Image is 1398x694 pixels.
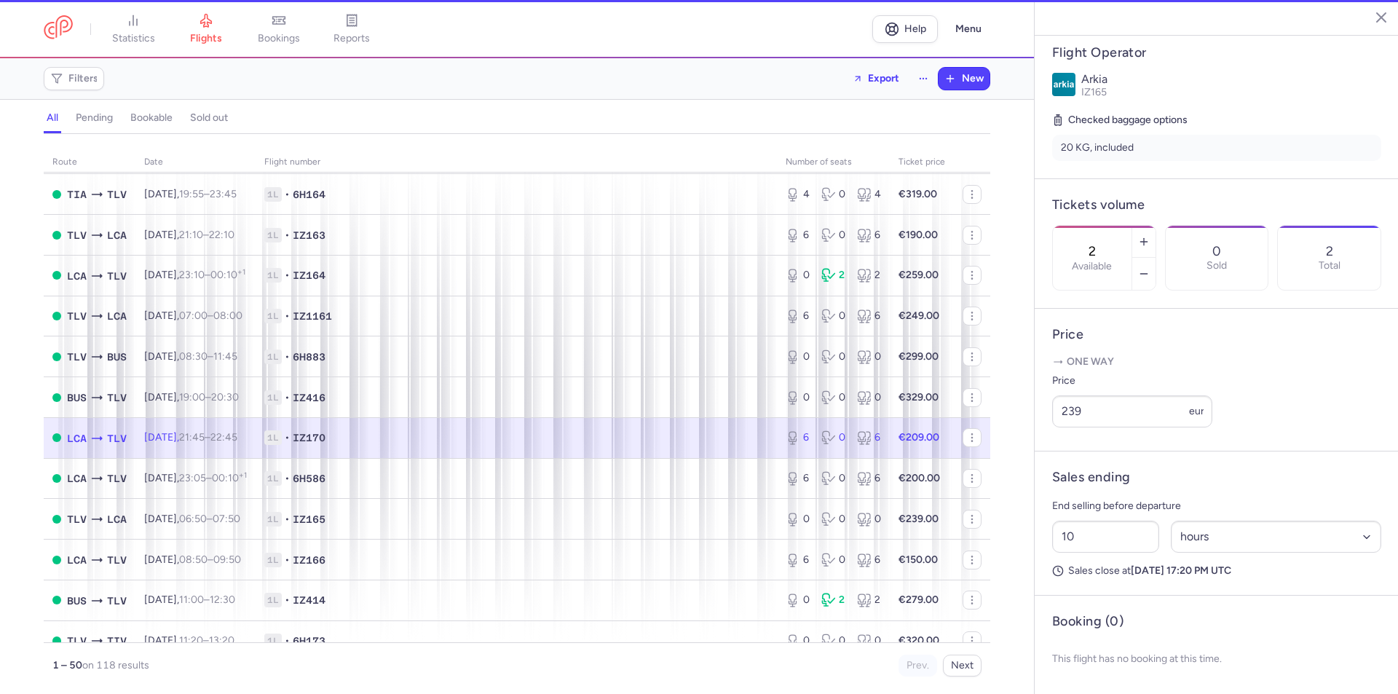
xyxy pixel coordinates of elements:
[786,390,810,405] div: 0
[786,430,810,445] div: 6
[962,73,984,84] span: New
[285,512,290,527] span: •
[264,593,282,607] span: 1L
[293,268,325,283] span: IZ164
[1052,497,1381,515] p: End selling before departure
[293,471,325,486] span: 6H586
[264,390,282,405] span: 1L
[76,111,113,125] h4: pending
[264,634,282,648] span: 1L
[293,430,325,445] span: IZ170
[211,391,239,403] time: 20:30
[144,188,237,200] span: [DATE],
[285,430,290,445] span: •
[67,268,87,284] span: LCA
[868,73,899,84] span: Export
[857,390,881,405] div: 0
[786,268,810,283] div: 0
[44,68,103,90] button: Filters
[213,553,241,566] time: 09:50
[843,67,909,90] button: Export
[1052,111,1381,129] h5: Checked baggage options
[786,350,810,364] div: 0
[179,229,203,241] time: 21:10
[285,309,290,323] span: •
[1052,197,1381,213] h4: Tickets volume
[67,552,87,568] span: LCA
[179,188,204,200] time: 19:55
[107,227,127,243] span: LCA
[144,594,235,606] span: [DATE],
[144,513,240,525] span: [DATE],
[857,593,881,607] div: 2
[144,309,242,322] span: [DATE],
[52,659,82,671] strong: 1 – 50
[1052,326,1381,343] h4: Price
[947,15,990,43] button: Menu
[179,472,206,484] time: 23:05
[899,634,939,647] strong: €320.00
[1131,564,1231,577] strong: [DATE] 17:20 PM UTC
[239,470,247,480] sup: +1
[1052,521,1159,553] input: ##
[821,553,845,567] div: 0
[293,187,325,202] span: 6H164
[857,187,881,202] div: 4
[821,634,845,648] div: 0
[107,349,127,365] span: BUS
[939,68,990,90] button: New
[179,269,205,281] time: 23:10
[899,229,938,241] strong: €190.00
[904,23,926,34] span: Help
[857,350,881,364] div: 0
[179,594,204,606] time: 11:00
[213,513,240,525] time: 07:50
[179,634,234,647] span: –
[285,553,290,567] span: •
[1072,261,1112,272] label: Available
[943,655,982,677] button: Next
[1319,260,1340,272] p: Total
[179,309,208,322] time: 07:00
[285,187,290,202] span: •
[179,350,208,363] time: 08:30
[1052,372,1212,390] label: Price
[179,391,239,403] span: –
[210,269,245,281] time: 00:10
[1052,135,1381,161] li: 20 KG, included
[213,309,242,322] time: 08:00
[899,655,937,677] button: Prev.
[179,634,203,647] time: 11:20
[293,350,325,364] span: 6H883
[293,390,325,405] span: IZ416
[1081,86,1107,98] span: IZ165
[899,594,939,606] strong: €279.00
[786,471,810,486] div: 6
[210,188,237,200] time: 23:45
[821,228,845,242] div: 0
[179,553,208,566] time: 08:50
[285,471,290,486] span: •
[786,512,810,527] div: 0
[1326,244,1333,259] p: 2
[1052,469,1130,486] h4: Sales ending
[857,309,881,323] div: 6
[821,268,845,283] div: 2
[179,350,237,363] span: –
[144,472,247,484] span: [DATE],
[190,111,228,125] h4: sold out
[107,390,127,406] span: TLV
[1052,73,1075,96] img: Arkia logo
[285,390,290,405] span: •
[857,471,881,486] div: 6
[179,269,245,281] span: –
[899,553,938,566] strong: €150.00
[857,634,881,648] div: 0
[264,471,282,486] span: 1L
[264,350,282,364] span: 1L
[293,309,332,323] span: IZ1161
[821,512,845,527] div: 0
[179,431,237,443] span: –
[899,431,939,443] strong: €209.00
[179,391,205,403] time: 19:00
